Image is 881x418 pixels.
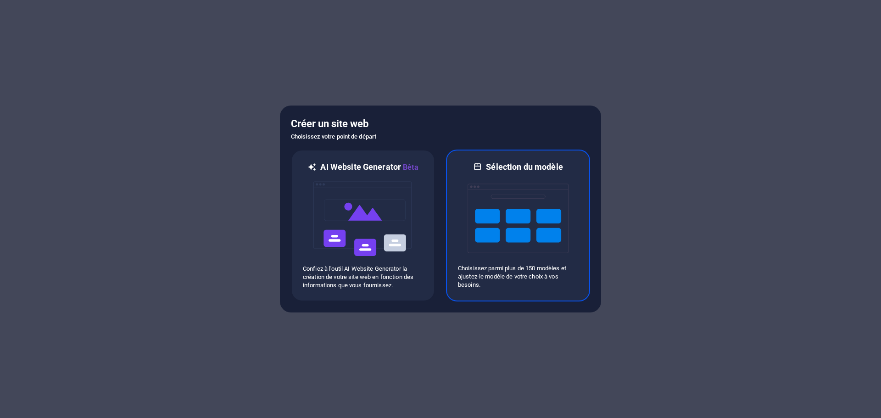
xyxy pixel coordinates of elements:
[446,150,590,301] div: Sélection du modèleChoisissez parmi plus de 150 modèles et ajustez-le modèle de votre choix à vos...
[486,162,563,173] h6: Sélection du modèle
[303,265,423,290] p: Confiez à l'outil AI Website Generator la création de votre site web en fonction des informations...
[401,163,418,172] span: Bêta
[312,173,413,265] img: ai
[291,150,435,301] div: AI Website GeneratorBêtaaiConfiez à l'outil AI Website Generator la création de votre site web en...
[291,117,590,131] h5: Créer un site web
[320,162,418,173] h6: AI Website Generator
[291,131,590,142] h6: Choisissez votre point de départ
[458,264,578,289] p: Choisissez parmi plus de 150 modèles et ajustez-le modèle de votre choix à vos besoins.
